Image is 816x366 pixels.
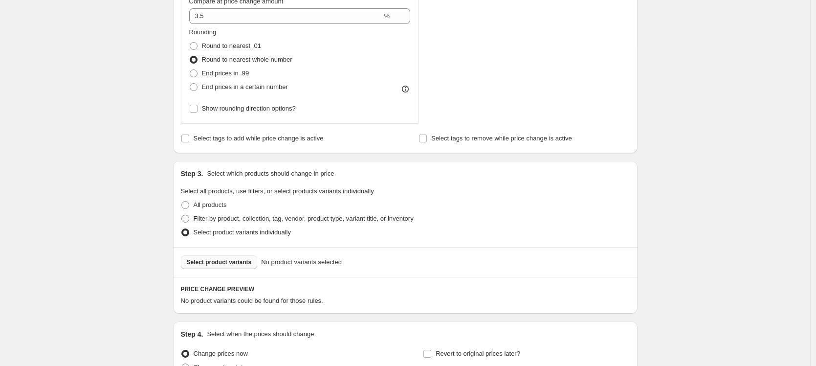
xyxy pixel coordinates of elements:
p: Select when the prices should change [207,329,314,339]
span: Round to nearest .01 [202,42,261,49]
p: Select which products should change in price [207,169,334,179]
span: Select tags to add while price change is active [194,135,324,142]
span: End prices in .99 [202,69,249,77]
span: Filter by product, collection, tag, vendor, product type, variant title, or inventory [194,215,414,222]
span: End prices in a certain number [202,83,288,91]
span: Select product variants individually [194,229,291,236]
span: Select tags to remove while price change is active [431,135,572,142]
span: % [384,12,390,20]
span: All products [194,201,227,208]
span: Revert to original prices later? [436,350,520,357]
span: Select product variants [187,258,252,266]
span: Show rounding direction options? [202,105,296,112]
span: Rounding [189,28,217,36]
span: No product variants could be found for those rules. [181,297,323,304]
h6: PRICE CHANGE PREVIEW [181,285,630,293]
h2: Step 3. [181,169,203,179]
input: 20 [189,8,382,24]
span: Change prices now [194,350,248,357]
span: Round to nearest whole number [202,56,292,63]
span: Select all products, use filters, or select products variants individually [181,187,374,195]
h2: Step 4. [181,329,203,339]
span: No product variants selected [261,257,342,267]
button: Select product variants [181,255,258,269]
